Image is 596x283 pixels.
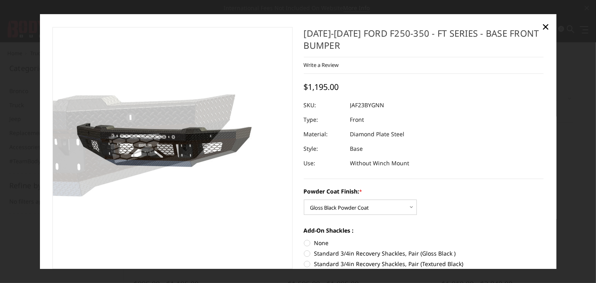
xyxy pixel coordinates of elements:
[304,187,544,196] label: Powder Coat Finish:
[52,27,293,269] a: 2023-2025 Ford F250-350 - FT Series - Base Front Bumper
[304,249,544,258] label: Standard 3/4in Recovery Shackles, Pair (Gloss Black )
[304,61,339,69] a: Write a Review
[304,156,344,171] dt: Use:
[542,18,549,35] span: ×
[304,82,339,93] span: $1,195.00
[304,239,544,248] label: None
[304,27,544,57] h1: [DATE]-[DATE] Ford F250-350 - FT Series - Base Front Bumper
[304,142,344,156] dt: Style:
[350,156,410,171] dd: Without Winch Mount
[556,244,596,283] iframe: Chat Widget
[350,142,363,156] dd: Base
[304,98,344,113] dt: SKU:
[350,98,385,113] dd: JAF23BYGNN
[350,113,364,127] dd: Front
[350,127,405,142] dd: Diamond Plate Steel
[304,260,544,268] label: Standard 3/4in Recovery Shackles, Pair (Textured Black)
[304,227,544,235] label: Add-On Shackles :
[539,20,552,33] a: Close
[304,127,344,142] dt: Material:
[304,113,344,127] dt: Type:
